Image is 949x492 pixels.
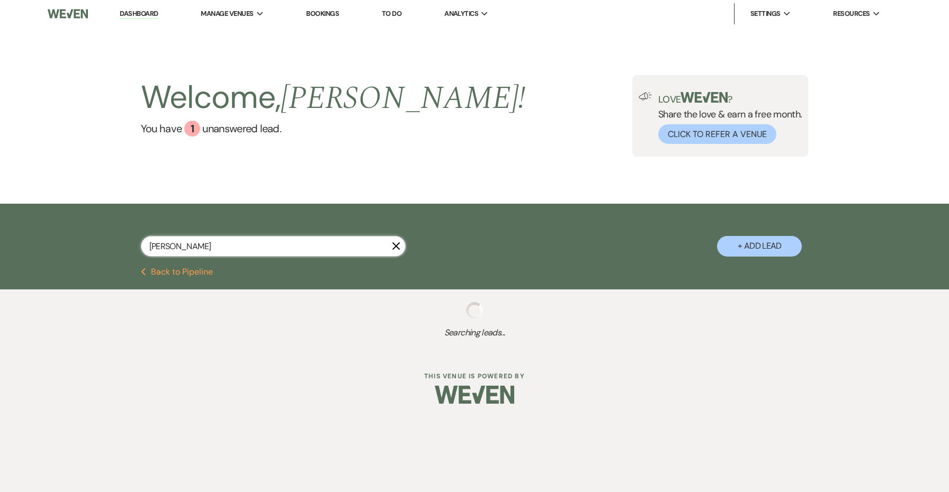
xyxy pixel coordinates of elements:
img: Weven Logo [48,3,88,25]
img: loading spinner [466,302,483,319]
h2: Welcome, [141,75,526,121]
a: Dashboard [120,9,158,19]
div: 1 [184,121,200,136]
span: Searching leads... [48,326,902,339]
p: Love ? [658,92,802,104]
span: [PERSON_NAME] ! [281,74,525,123]
img: Weven Logo [435,376,514,413]
span: Resources [833,8,870,19]
img: weven-logo-green.svg [681,92,728,103]
span: Settings [750,8,781,19]
div: Share the love & earn a free month. [652,92,802,144]
a: You have 1 unanswered lead. [141,121,526,136]
button: Back to Pipeline [141,268,213,276]
button: + Add Lead [717,236,802,257]
span: Manage Venues [201,8,253,19]
button: Click to Refer a Venue [658,124,776,144]
span: Analytics [444,8,478,19]
a: To Do [382,9,401,18]
img: loud-speaker-illustration.svg [639,92,652,101]
input: Search by name, event date, email address or phone number [141,236,406,257]
a: Bookings [306,9,339,18]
